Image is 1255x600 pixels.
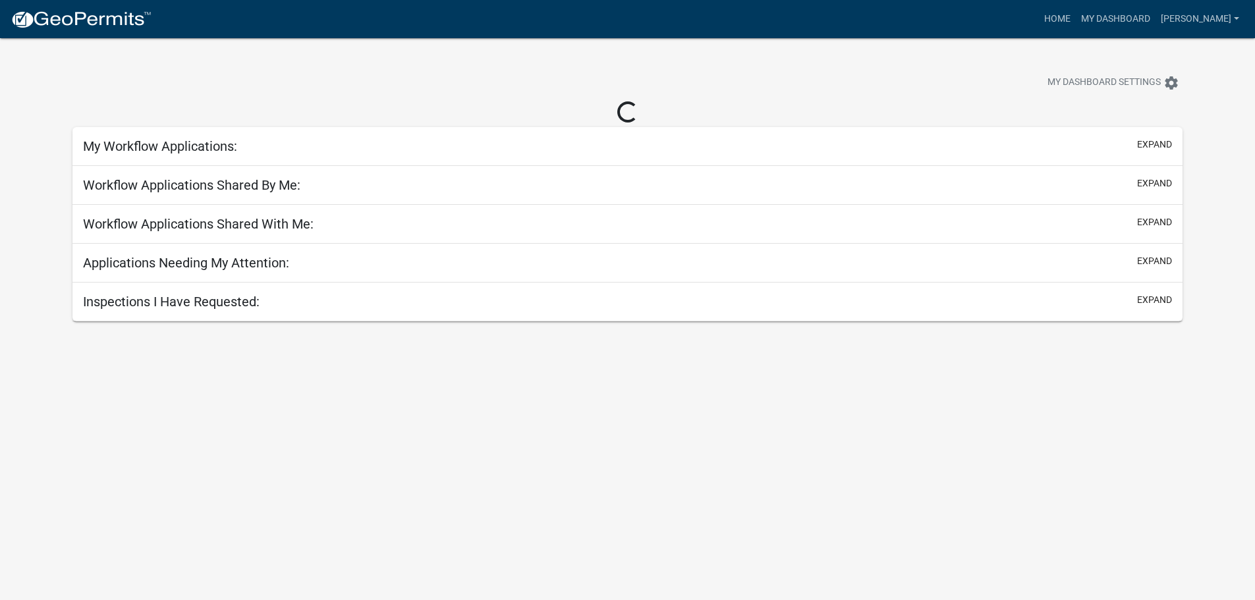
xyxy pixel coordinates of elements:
[1137,293,1172,307] button: expand
[1039,7,1076,32] a: Home
[1076,7,1156,32] a: My Dashboard
[1137,215,1172,229] button: expand
[1137,138,1172,151] button: expand
[1137,254,1172,268] button: expand
[1047,75,1161,91] span: My Dashboard Settings
[83,216,314,232] h5: Workflow Applications Shared With Me:
[1156,7,1244,32] a: [PERSON_NAME]
[83,255,289,271] h5: Applications Needing My Attention:
[83,294,260,310] h5: Inspections I Have Requested:
[83,138,237,154] h5: My Workflow Applications:
[83,177,300,193] h5: Workflow Applications Shared By Me:
[1137,177,1172,190] button: expand
[1163,75,1179,91] i: settings
[1037,70,1190,95] button: My Dashboard Settingssettings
